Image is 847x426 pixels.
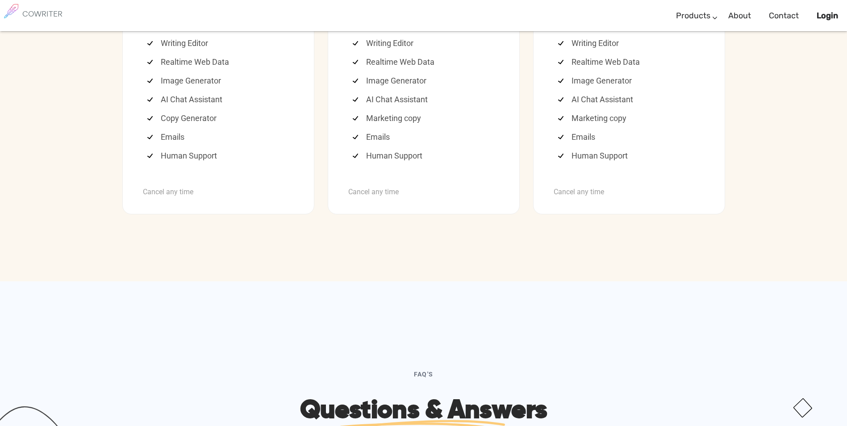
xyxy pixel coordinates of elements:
[147,34,294,53] li: Writing Editor
[147,71,294,90] li: Image Generator
[353,34,499,53] li: Writing Editor
[558,128,705,146] li: Emails
[554,172,705,199] div: Cancel any time
[558,90,705,109] li: AI Chat Assistant
[353,71,499,90] li: Image Generator
[353,128,499,146] li: Emails
[558,53,705,71] li: Realtime Web Data
[353,53,499,71] li: Realtime Web Data
[817,11,838,21] b: Login
[147,53,294,71] li: Realtime Web Data
[348,172,499,199] div: Cancel any time
[147,146,294,165] li: Human Support
[300,393,547,426] span: Questions & Answers
[728,3,751,29] a: About
[558,109,705,128] li: Marketing copy
[558,34,705,53] li: Writing Editor
[147,90,294,109] li: AI Chat Assistant
[817,3,838,29] a: Login
[353,109,499,128] li: Marketing copy
[769,3,799,29] a: Contact
[281,371,566,385] h6: FAQ's
[143,172,294,199] div: Cancel any time
[353,146,499,165] li: Human Support
[147,109,294,128] li: Copy Generator
[353,90,499,109] li: AI Chat Assistant
[676,3,710,29] a: Products
[558,71,705,90] li: Image Generator
[558,146,705,165] li: Human Support
[147,128,294,146] li: Emails
[22,10,63,18] h6: COWRITER
[793,397,813,418] img: shape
